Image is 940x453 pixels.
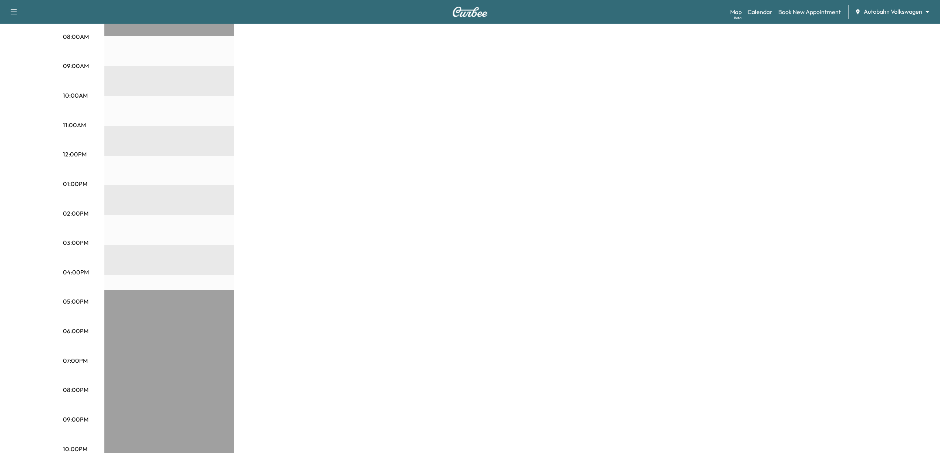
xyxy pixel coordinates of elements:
[748,7,772,16] a: Calendar
[63,385,88,394] p: 08:00PM
[730,7,742,16] a: MapBeta
[63,179,87,188] p: 01:00PM
[63,268,89,277] p: 04:00PM
[778,7,841,16] a: Book New Appointment
[452,7,488,17] img: Curbee Logo
[63,121,86,129] p: 11:00AM
[63,238,88,247] p: 03:00PM
[734,15,742,21] div: Beta
[63,91,88,100] p: 10:00AM
[864,7,922,16] span: Autobahn Volkswagen
[63,356,88,365] p: 07:00PM
[63,61,89,70] p: 09:00AM
[63,150,87,159] p: 12:00PM
[63,297,88,306] p: 05:00PM
[63,327,88,335] p: 06:00PM
[63,415,88,424] p: 09:00PM
[63,32,89,41] p: 08:00AM
[63,209,88,218] p: 02:00PM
